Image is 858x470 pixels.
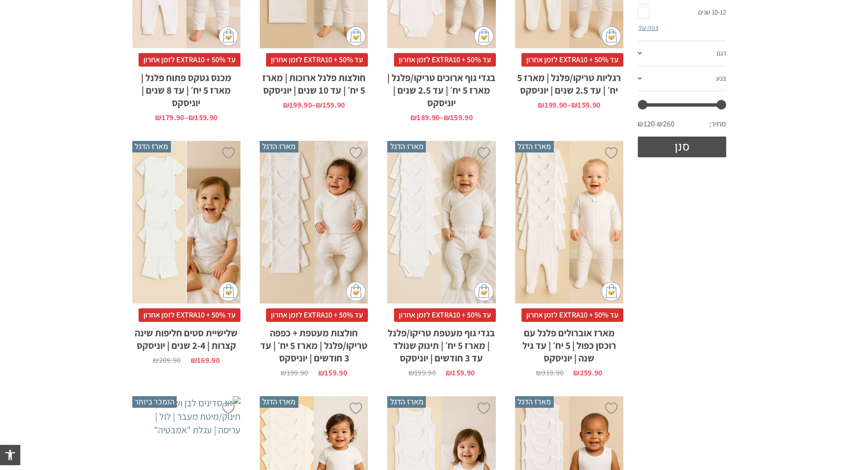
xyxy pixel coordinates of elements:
[394,308,496,322] span: עד 50% + EXTRA10 לזמן אחרון
[515,141,623,377] a: מארז הדגל מארז אוברולים פלנל עם רוכסן כפול | 5 יח׳ | עד גיל שנה | יוניסקס עד 50% + EXTRA10 לזמן א...
[571,100,577,110] span: ₪
[188,112,195,123] span: ₪
[139,308,240,322] span: עד 50% + EXTRA10 לזמן אחרון
[638,119,657,129] span: ₪120
[602,282,621,301] img: cat-mini-atc.png
[316,100,345,110] bdi: 159.90
[346,27,366,46] img: cat-mini-atc.png
[446,368,475,378] bdi: 159.90
[387,109,495,122] span: –
[260,396,298,408] span: מארז הדגל
[219,27,238,46] img: cat-mini-atc.png
[394,53,496,67] span: עד 50% + EXTRA10 לזמן אחרון
[132,396,177,408] span: הנמכר ביותר
[638,116,726,137] div: מחיר: —
[260,67,368,97] h2: חולצות פלנל ארוכות | מארז 5 יח׳ | עד 10 שנים | יוניסקס
[638,137,726,157] button: סנן
[260,141,298,152] span: מארז הדגל
[387,396,426,408] span: מארז הדגל
[638,5,726,20] a: 10-12 שנים
[474,282,493,301] img: cat-mini-atc.png
[132,141,240,364] a: מארז הדגל שלישיית סטים חליפות שינה קצרות | 2-4 שנים | יוניסקס עד 50% + EXTRA10 לזמן אחרוןשלישיית ...
[410,112,417,123] span: ₪
[387,322,495,364] h2: בגדי גוף מעטפת טריקו/פלנל | מארז 5 יח׳ | תינוק שנולד עד 3 חודשים | יוניסקס
[266,308,368,322] span: עד 50% + EXTRA10 לזמן אחרון
[571,100,600,110] bdi: 159.90
[387,141,426,152] span: מארז הדגל
[602,27,621,46] img: cat-mini-atc.png
[387,67,495,109] h2: בגדי גוף ארוכים טריקו/פלנל | מארז 5 יח׳ | עד 2.5 שנים | יוניסקס
[219,282,238,301] img: cat-mini-atc.png
[515,322,623,364] h2: מארז אוברולים פלנל עם רוכסן כפול | 5 יח׳ | עד גיל שנה | יוניסקס
[446,368,452,378] span: ₪
[408,368,414,378] span: ₪
[318,368,324,378] span: ₪
[260,322,368,364] h2: חולצות מעטפת + כפפה טריקו/פלנל | מארז 5 יח׳ | עד 3 חודשים | יוניסקס
[132,322,240,352] h2: שלישיית סטים חליפות שינה קצרות | 2-4 שנים | יוניסקס
[536,368,563,378] bdi: 319.90
[515,396,554,408] span: מארז הדגל
[132,67,240,109] h2: מכנס גטקס פתוח פלנל | מארז 5 יח׳ | עד 8 שנים | יוניסקס
[132,141,171,152] span: מארז הדגל
[573,368,579,378] span: ₪
[266,53,368,67] span: עד 50% + EXTRA10 לזמן אחרון
[444,112,450,123] span: ₪
[155,112,161,123] span: ₪
[260,97,368,109] span: –
[188,112,217,123] bdi: 159.90
[521,53,623,67] span: עד 50% + EXTRA10 לזמן אחרון
[153,355,158,365] span: ₪
[346,282,366,301] img: cat-mini-atc.png
[191,355,220,365] bdi: 169.90
[536,368,542,378] span: ₪
[155,112,184,123] bdi: 179.90
[444,112,473,123] bdi: 159.90
[408,368,436,378] bdi: 199.90
[281,368,286,378] span: ₪
[538,100,544,110] span: ₪
[260,141,368,377] a: מארז הדגל חולצות מעטפת + כפפה טריקו/פלנל | מארז 5 יח׳ | עד 3 חודשים | יוניסקס עד 50% + EXTRA10 לז...
[515,67,623,97] h2: רגליות טריקו/פלנל | מארז 5 יח׳ | עד 2.5 שנים | יוניסקס
[281,368,308,378] bdi: 199.90
[573,368,602,378] bdi: 259.90
[283,100,312,110] bdi: 199.90
[191,355,197,365] span: ₪
[538,100,567,110] bdi: 199.90
[139,53,240,67] span: עד 50% + EXTRA10 לזמן אחרון
[638,41,726,67] a: דגם
[521,308,623,322] span: עד 50% + EXTRA10 לזמן אחרון
[657,119,675,129] span: ₪260
[316,100,322,110] span: ₪
[515,97,623,109] span: –
[515,141,554,152] span: מארז הדגל
[410,112,439,123] bdi: 189.90
[387,141,495,377] a: מארז הדגל בגדי גוף מעטפת טריקו/פלנל | מארז 5 יח׳ | תינוק שנולד עד 3 חודשים | יוניסקס עד 50% + EXT...
[638,67,726,92] a: צבע
[318,368,347,378] bdi: 159.90
[153,355,181,365] bdi: 209.90
[132,109,240,122] span: –
[638,23,659,32] a: צפה עוד
[474,27,493,46] img: cat-mini-atc.png
[283,100,289,110] span: ₪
